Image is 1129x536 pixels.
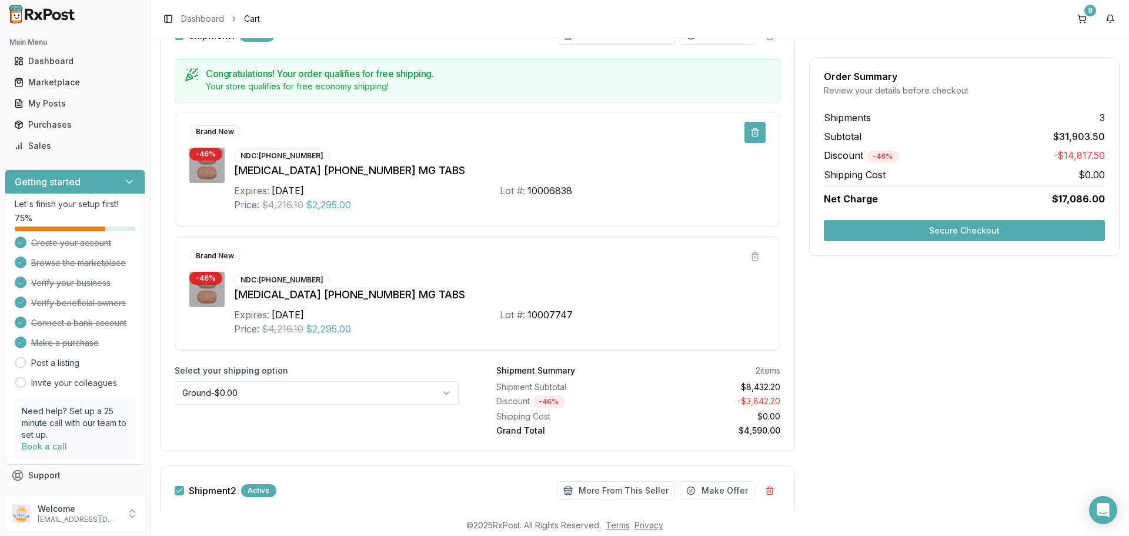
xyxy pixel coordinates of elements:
div: Order Summary [824,72,1105,81]
div: Sales [14,140,136,152]
a: Dashboard [181,13,224,25]
p: Let's finish your setup first! [15,198,135,210]
div: Open Intercom Messenger [1089,496,1117,524]
button: Secure Checkout [824,220,1105,241]
img: RxPost Logo [5,5,80,24]
div: - 46 % [866,150,899,163]
span: Shipments [824,111,871,125]
button: Dashboard [5,52,145,71]
div: [MEDICAL_DATA] [PHONE_NUMBER] MG TABS [234,162,766,179]
div: Brand New [189,125,241,138]
p: Need help? Set up a 25 minute call with our team to set up. [22,405,128,441]
div: Price: [234,322,259,336]
button: Sales [5,137,145,155]
span: Make a purchase [31,337,99,349]
div: Your store qualifies for free economy shipping! [206,81,770,92]
div: - 46 % [189,272,222,285]
div: Marketplace [14,76,136,88]
span: 75 % [15,212,32,224]
span: Verify beneficial owners [31,297,126,309]
button: Purchases [5,115,145,134]
span: Cart [244,13,260,25]
span: $0.00 [1078,168,1105,182]
div: Shipment Subtotal [496,381,634,393]
span: Verify your business [31,277,111,289]
a: Purchases [9,114,141,135]
div: Shipping Cost [496,411,634,422]
div: My Posts [14,98,136,109]
button: 9 [1073,9,1091,28]
div: Lot #: [500,308,525,322]
div: Lot #: [500,184,525,198]
a: Marketplace [9,72,141,93]
span: -$14,817.50 [1053,148,1105,163]
div: $4,590.00 [643,425,781,437]
p: [EMAIL_ADDRESS][DOMAIN_NAME] [38,515,119,524]
div: $0.00 [643,411,781,422]
a: Invite your colleagues [31,377,117,389]
span: 3 [1100,111,1105,125]
a: My Posts [9,93,141,114]
div: Purchases [14,119,136,131]
div: - 46 % [189,148,222,161]
div: 10007747 [527,308,573,322]
button: Marketplace [5,73,145,92]
span: $2,295.00 [306,198,351,212]
img: Biktarvy 50-200-25 MG TABS [189,272,225,307]
button: Make Offer [680,481,754,500]
div: NDC: [PHONE_NUMBER] [234,149,330,162]
a: Sales [9,135,141,157]
span: Shipment 2 [189,486,236,495]
span: Connect a bank account [31,317,126,329]
label: Select your shipping option [175,365,459,377]
span: Shipment 1 [189,31,235,40]
span: $2,295.00 [306,322,351,336]
div: Dashboard [14,55,136,67]
button: Support [5,465,145,486]
span: Net Charge [824,193,878,205]
div: Expires: [234,184,269,198]
nav: breadcrumb [181,13,260,25]
div: [DATE] [272,308,304,322]
p: Welcome [38,503,119,515]
div: 9 [1084,5,1096,16]
div: Shipment Summary [496,365,575,377]
div: Active [241,484,276,497]
div: 2 items [756,365,780,377]
button: My Posts [5,94,145,113]
div: Price: [234,198,259,212]
span: $17,086.00 [1052,192,1105,206]
span: Subtotal [824,129,861,144]
h3: Getting started [15,175,81,189]
div: 10006838 [527,184,572,198]
a: Book a call [22,441,67,451]
img: User avatar [12,504,31,523]
div: Expires: [234,308,269,322]
h2: Main Menu [9,38,141,47]
span: $4,216.10 [262,322,303,336]
div: [MEDICAL_DATA] [PHONE_NUMBER] MG TABS [234,287,766,303]
h5: Congratulations! Your order qualifies for free shipping. [206,69,770,78]
div: Review your details before checkout [824,85,1105,96]
div: Brand New [189,249,241,262]
div: [DATE] [272,184,304,198]
div: Discount [496,395,634,408]
button: More From This Seller [557,481,675,500]
div: - $3,842.20 [643,395,781,408]
span: Create your account [31,237,111,249]
div: $8,432.20 [643,381,781,393]
div: NDC: [PHONE_NUMBER] [234,274,330,287]
img: Biktarvy 50-200-25 MG TABS [189,148,225,183]
span: $4,216.10 [262,198,303,212]
a: Privacy [634,520,663,530]
span: Shipping Cost [824,168,886,182]
a: Dashboard [9,51,141,72]
div: Grand Total [496,425,634,437]
button: Feedback [5,486,145,507]
a: Terms [606,520,630,530]
span: Discount [824,149,899,161]
a: Post a listing [31,357,79,369]
span: Feedback [28,491,68,502]
div: - 46 % [532,395,565,408]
